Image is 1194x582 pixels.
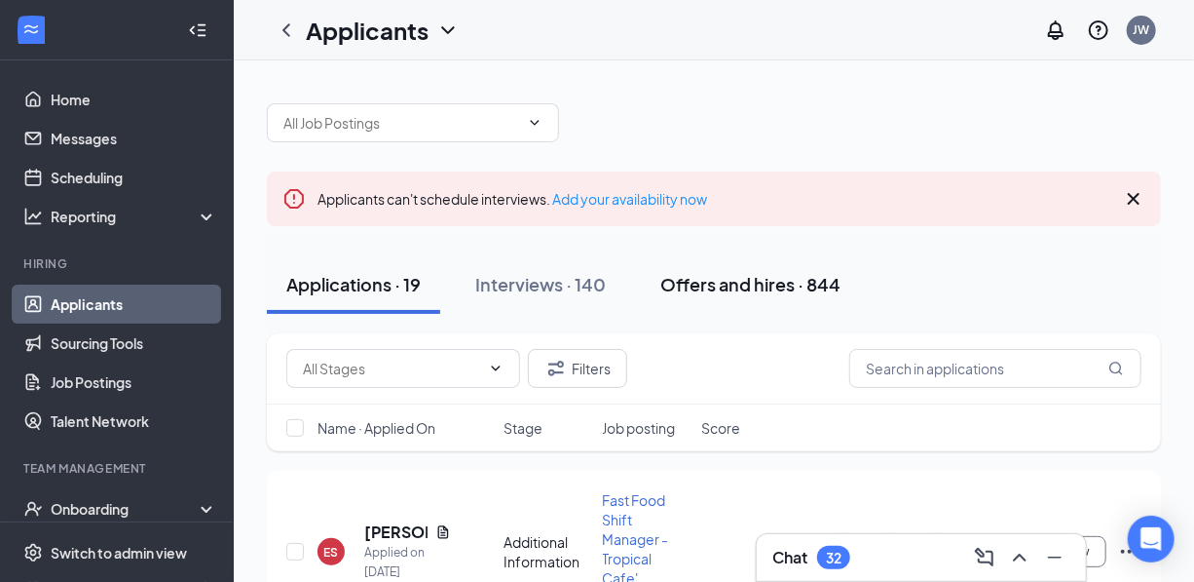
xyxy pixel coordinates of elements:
a: Add your availability now [552,190,707,208]
svg: Minimize [1043,546,1066,569]
span: Stage [504,418,542,438]
a: Sourcing Tools [51,324,217,363]
svg: Filter [544,357,568,380]
svg: Notifications [1044,19,1067,42]
div: Additional Information [504,532,591,571]
div: JW [1134,21,1150,38]
svg: Error [282,187,306,211]
a: Messages [51,119,217,158]
svg: ChevronDown [436,19,460,42]
h5: [PERSON_NAME] [364,522,428,543]
div: Onboarding [51,499,201,519]
span: Score [701,418,740,438]
div: Applied on [DATE] [364,543,451,582]
span: Job posting [603,418,676,438]
svg: ChevronDown [488,361,504,376]
button: Filter Filters [528,349,627,388]
div: Reporting [51,207,218,226]
h3: Chat [772,547,807,568]
div: Interviews · 140 [475,272,606,296]
svg: Analysis [23,207,43,226]
a: Home [51,80,217,119]
input: All Job Postings [283,112,519,134]
button: ComposeMessage [969,542,1000,573]
svg: Ellipses [1118,540,1141,563]
button: Minimize [1039,542,1070,573]
svg: ChevronLeft [275,19,298,42]
svg: Cross [1122,187,1145,211]
svg: ChevronDown [527,115,542,131]
div: 32 [826,550,841,566]
input: All Stages [303,358,480,379]
a: Talent Network [51,402,217,441]
svg: ComposeMessage [973,546,996,569]
svg: WorkstreamLogo [21,19,41,39]
button: ChevronUp [1004,542,1035,573]
span: Name · Applied On [317,418,435,438]
span: Applicants can't schedule interviews. [317,190,707,208]
div: ES [324,544,339,561]
a: Job Postings [51,363,217,402]
a: Scheduling [51,158,217,197]
div: Switch to admin view [51,543,187,563]
svg: UserCheck [23,499,43,519]
a: Applicants [51,285,217,324]
div: Applications · 19 [286,272,421,296]
svg: Document [435,524,451,540]
svg: QuestionInfo [1087,19,1110,42]
div: Team Management [23,460,213,477]
input: Search in applications [849,349,1141,388]
svg: ChevronUp [1008,546,1031,569]
div: Offers and hires · 844 [660,272,840,296]
svg: MagnifyingGlass [1108,361,1124,376]
div: Hiring [23,255,213,272]
div: Open Intercom Messenger [1128,516,1175,563]
svg: Collapse [188,20,207,40]
h1: Applicants [306,14,429,47]
svg: Settings [23,543,43,563]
